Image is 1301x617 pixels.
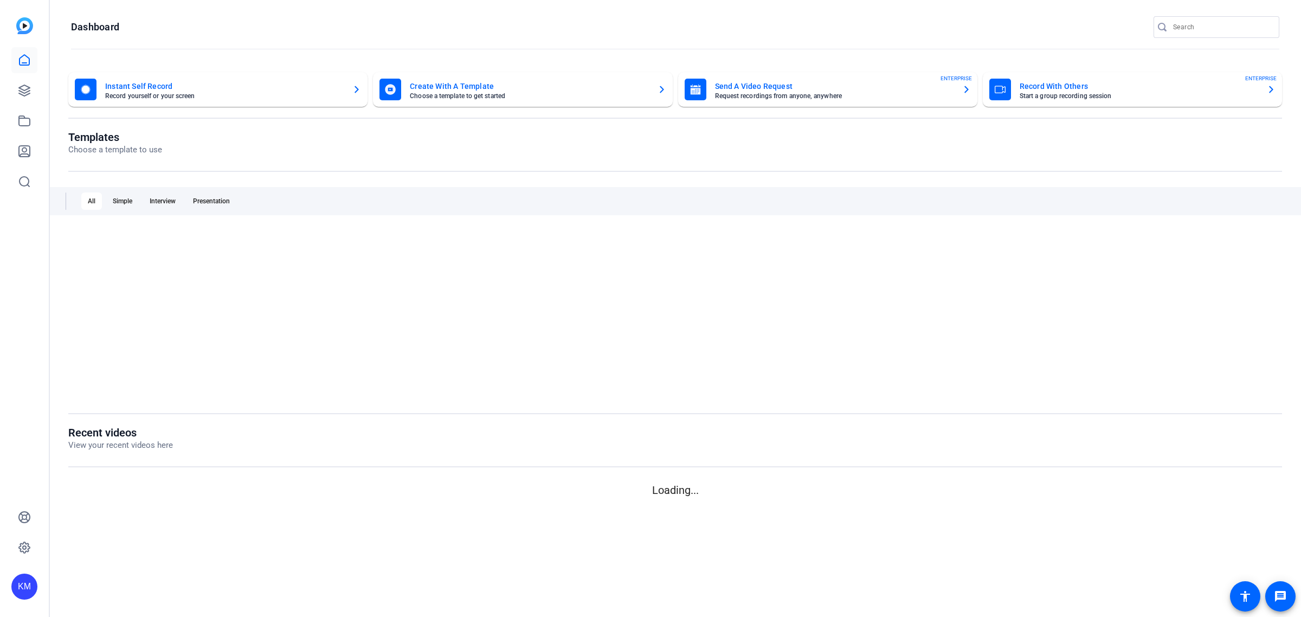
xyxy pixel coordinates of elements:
[11,574,37,600] div: KM
[678,72,977,107] button: Send A Video RequestRequest recordings from anyone, anywhereENTERPRISE
[941,74,972,82] span: ENTERPRISE
[68,482,1282,498] p: Loading...
[410,80,648,93] mat-card-title: Create With A Template
[1020,93,1258,99] mat-card-subtitle: Start a group recording session
[105,80,344,93] mat-card-title: Instant Self Record
[983,72,1282,107] button: Record With OthersStart a group recording sessionENTERPRISE
[1274,590,1287,603] mat-icon: message
[1245,74,1277,82] span: ENTERPRISE
[186,192,236,210] div: Presentation
[106,192,139,210] div: Simple
[143,192,182,210] div: Interview
[71,21,119,34] h1: Dashboard
[68,426,173,439] h1: Recent videos
[68,439,173,452] p: View your recent videos here
[1020,80,1258,93] mat-card-title: Record With Others
[81,192,102,210] div: All
[373,72,672,107] button: Create With A TemplateChoose a template to get started
[68,131,162,144] h1: Templates
[410,93,648,99] mat-card-subtitle: Choose a template to get started
[105,93,344,99] mat-card-subtitle: Record yourself or your screen
[1173,21,1271,34] input: Search
[1239,590,1252,603] mat-icon: accessibility
[68,144,162,156] p: Choose a template to use
[715,93,954,99] mat-card-subtitle: Request recordings from anyone, anywhere
[715,80,954,93] mat-card-title: Send A Video Request
[16,17,33,34] img: blue-gradient.svg
[68,72,368,107] button: Instant Self RecordRecord yourself or your screen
